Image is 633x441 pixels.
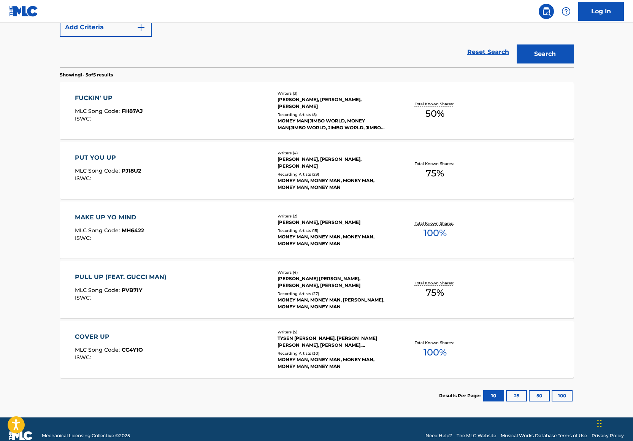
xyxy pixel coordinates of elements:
img: search [542,7,551,16]
div: [PERSON_NAME], [PERSON_NAME] [278,219,392,226]
a: The MLC Website [457,432,496,439]
div: Recording Artists ( 15 ) [278,228,392,233]
div: Recording Artists ( 29 ) [278,171,392,177]
img: logo [9,431,33,440]
p: Total Known Shares: [415,161,455,167]
a: Public Search [539,4,554,19]
div: FUCKIN' UP [75,94,143,103]
a: COVER UPMLC Song Code:CC4Y1OISWC:Writers (5)TYSEN [PERSON_NAME], [PERSON_NAME] [PERSON_NAME], [PE... [60,321,574,378]
button: 50 [529,390,550,401]
img: help [562,7,571,16]
p: Total Known Shares: [415,101,455,107]
a: Log In [578,2,624,21]
span: Mechanical Licensing Collective © 2025 [42,432,130,439]
span: PJ18U2 [122,167,141,174]
div: Help [558,4,574,19]
div: MONEY MAN, MONEY MAN, [PERSON_NAME], MONEY MAN, MONEY MAN [278,297,392,310]
div: COVER UP [75,332,143,341]
button: 25 [506,390,527,401]
span: MLC Song Code : [75,346,122,353]
div: Writers ( 5 ) [278,329,392,335]
a: FUCKIN' UPMLC Song Code:FH87AJISWC:Writers (3)[PERSON_NAME], [PERSON_NAME], [PERSON_NAME]Recordin... [60,82,574,139]
div: Recording Artists ( 30 ) [278,351,392,356]
div: TYSEN [PERSON_NAME], [PERSON_NAME] [PERSON_NAME], [PERSON_NAME], [PERSON_NAME], [PERSON_NAME] [278,335,392,349]
div: [PERSON_NAME], [PERSON_NAME], [PERSON_NAME] [278,96,392,110]
div: Recording Artists ( 8 ) [278,112,392,117]
p: Showing 1 - 5 of 5 results [60,71,113,78]
div: MONEY MAN|JIMBO WORLD, MONEY MAN|JIMBO WORLD, JIMBO WORLD, JIMBO WORLD, JIMBO WORLD [278,117,392,131]
p: Total Known Shares: [415,220,455,226]
a: Need Help? [425,432,452,439]
a: Reset Search [463,44,513,60]
div: PULL UP (FEAT. GUCCI MAN) [75,273,170,282]
span: ISWC : [75,235,93,241]
span: ISWC : [75,115,93,122]
button: 10 [483,390,504,401]
span: CC4Y1O [122,346,143,353]
div: MONEY MAN, MONEY MAN, MONEY MAN, MONEY MAN, MONEY MAN [278,177,392,191]
div: Drag [597,412,602,435]
button: Search [517,44,574,63]
span: ISWC : [75,294,93,301]
span: 100 % [424,226,447,240]
div: MAKE UP YO MIND [75,213,144,222]
span: MLC Song Code : [75,167,122,174]
div: MONEY MAN, MONEY MAN, MONEY MAN, MONEY MAN, MONEY MAN [278,233,392,247]
span: MH6422 [122,227,144,234]
span: 100 % [424,346,447,359]
iframe: Chat Widget [595,405,633,441]
a: MAKE UP YO MINDMLC Song Code:MH6422ISWC:Writers (2)[PERSON_NAME], [PERSON_NAME]Recording Artists ... [60,201,574,259]
a: PULL UP (FEAT. GUCCI MAN)MLC Song Code:PVB7IYISWC:Writers (4)[PERSON_NAME] [PERSON_NAME], [PERSON... [60,261,574,318]
div: Recording Artists ( 27 ) [278,291,392,297]
span: 50 % [425,107,444,121]
img: 9d2ae6d4665cec9f34b9.svg [136,23,146,32]
span: ISWC : [75,354,93,361]
p: Total Known Shares: [415,280,455,286]
img: MLC Logo [9,6,38,17]
div: MONEY MAN, MONEY MAN, MONEY MAN, MONEY MAN, MONEY MAN [278,356,392,370]
span: ISWC : [75,175,93,182]
div: Writers ( 2 ) [278,213,392,219]
span: MLC Song Code : [75,227,122,234]
span: FH87AJ [122,108,143,114]
span: 75 % [426,167,444,180]
button: Add Criteria [60,18,152,37]
button: 100 [552,390,573,401]
div: PUT YOU UP [75,153,141,162]
p: Total Known Shares: [415,340,455,346]
div: Writers ( 4 ) [278,150,392,156]
span: 75 % [426,286,444,300]
div: [PERSON_NAME] [PERSON_NAME], [PERSON_NAME], [PERSON_NAME] [278,275,392,289]
a: Privacy Policy [592,432,624,439]
div: [PERSON_NAME], [PERSON_NAME], [PERSON_NAME] [278,156,392,170]
div: Writers ( 4 ) [278,270,392,275]
div: Writers ( 3 ) [278,90,392,96]
p: Results Per Page: [439,392,482,399]
span: PVB7IY [122,287,142,293]
span: MLC Song Code : [75,108,122,114]
a: Musical Works Database Terms of Use [501,432,587,439]
a: PUT YOU UPMLC Song Code:PJ18U2ISWC:Writers (4)[PERSON_NAME], [PERSON_NAME], [PERSON_NAME]Recordin... [60,142,574,199]
span: MLC Song Code : [75,287,122,293]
